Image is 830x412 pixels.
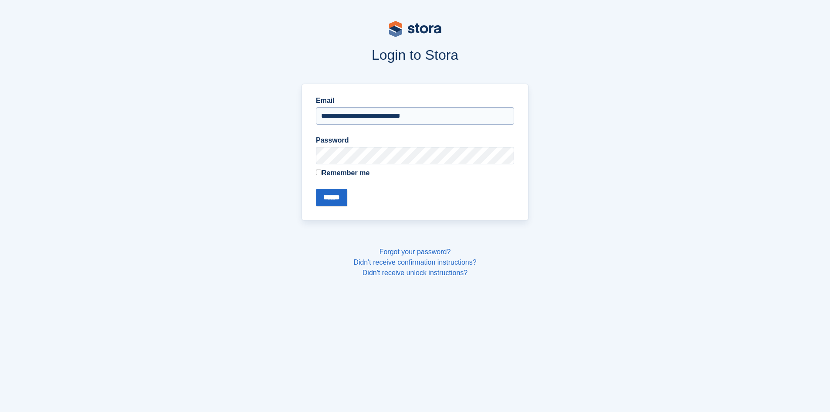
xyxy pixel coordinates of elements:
[316,168,514,178] label: Remember me
[316,170,322,175] input: Remember me
[389,21,441,37] img: stora-logo-53a41332b3708ae10de48c4981b4e9114cc0af31d8433b30ea865607fb682f29.svg
[353,259,476,266] a: Didn't receive confirmation instructions?
[316,135,514,146] label: Password
[136,47,695,63] h1: Login to Stora
[362,269,468,276] a: Didn't receive unlock instructions?
[316,95,514,106] label: Email
[379,248,451,255] a: Forgot your password?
